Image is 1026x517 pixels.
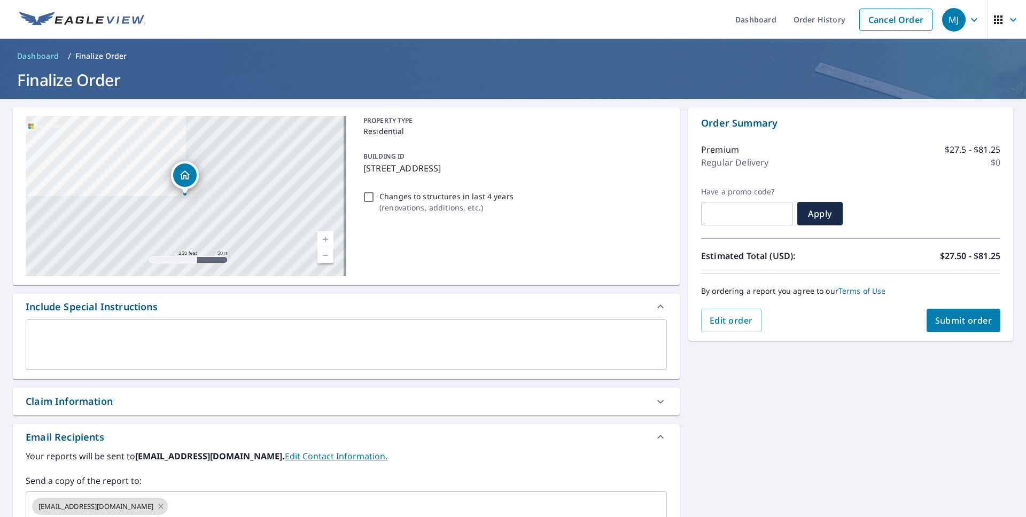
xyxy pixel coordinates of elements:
p: Estimated Total (USD): [701,249,851,262]
a: Current Level 17, Zoom In [317,231,333,247]
div: Include Special Instructions [13,294,680,319]
p: Regular Delivery [701,156,768,169]
p: [STREET_ADDRESS] [363,162,663,175]
button: Apply [797,202,843,225]
label: Your reports will be sent to [26,450,667,463]
p: Order Summary [701,116,1000,130]
div: Include Special Instructions [26,300,158,314]
p: Finalize Order [75,51,127,61]
p: BUILDING ID [363,152,405,161]
span: Apply [806,208,834,220]
div: [EMAIL_ADDRESS][DOMAIN_NAME] [32,498,168,515]
img: EV Logo [19,12,145,28]
p: Changes to structures in last 4 years [379,191,514,202]
p: Premium [701,143,739,156]
div: Dropped pin, building 1, Residential property, 3540 Townline Rd West Bend, WI 53095 [171,161,199,194]
span: [EMAIL_ADDRESS][DOMAIN_NAME] [32,502,160,512]
nav: breadcrumb [13,48,1013,65]
div: Email Recipients [26,430,104,444]
div: Claim Information [26,394,113,409]
div: Claim Information [13,388,680,415]
li: / [68,50,71,62]
div: Email Recipients [13,424,680,450]
a: Cancel Order [859,9,932,31]
a: Terms of Use [838,286,886,296]
h1: Finalize Order [13,69,1013,91]
span: Submit order [935,315,992,326]
b: [EMAIL_ADDRESS][DOMAIN_NAME]. [135,450,285,462]
button: Edit order [701,309,761,332]
span: Edit order [710,315,753,326]
p: PROPERTY TYPE [363,116,663,126]
div: MJ [942,8,966,32]
a: EditContactInfo [285,450,387,462]
a: Dashboard [13,48,64,65]
p: By ordering a report you agree to our [701,286,1000,296]
label: Have a promo code? [701,187,793,197]
p: ( renovations, additions, etc. ) [379,202,514,213]
p: $27.5 - $81.25 [945,143,1000,156]
p: $0 [991,156,1000,169]
label: Send a copy of the report to: [26,474,667,487]
button: Submit order [927,309,1001,332]
a: Current Level 17, Zoom Out [317,247,333,263]
p: $27.50 - $81.25 [940,249,1000,262]
p: Residential [363,126,663,137]
span: Dashboard [17,51,59,61]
